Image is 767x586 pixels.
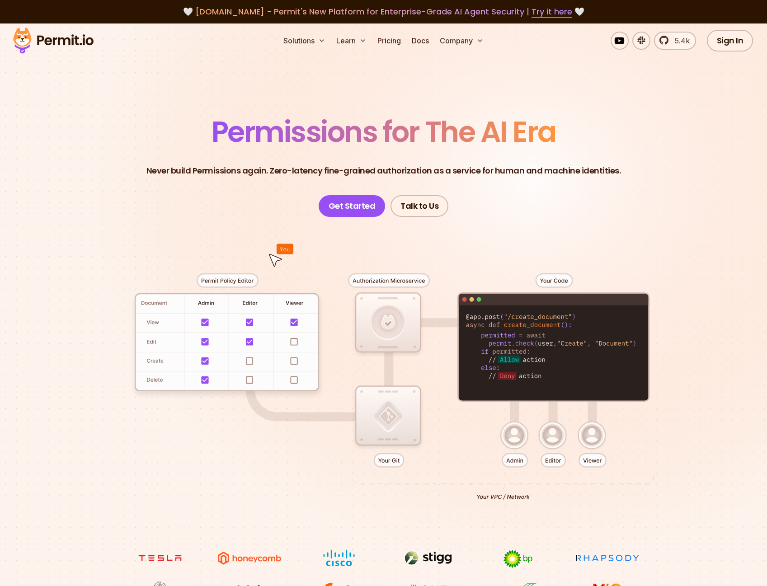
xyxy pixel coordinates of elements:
span: 5.4k [669,35,690,46]
img: Permit logo [9,25,98,56]
button: Learn [333,32,370,50]
a: Talk to Us [391,195,448,217]
p: Never build Permissions again. Zero-latency fine-grained authorization as a service for human and... [146,164,621,177]
a: Pricing [374,32,405,50]
button: Solutions [280,32,329,50]
img: Honeycomb [216,549,283,567]
a: Try it here [532,6,572,18]
img: Stigg [395,549,462,567]
a: Sign In [707,30,753,52]
a: 5.4k [654,32,696,50]
div: 🤍 🤍 [22,5,745,18]
img: Rhapsody Health [574,549,641,567]
img: tesla [126,549,194,567]
a: Docs [408,32,433,50]
span: [DOMAIN_NAME] - Permit's New Platform for Enterprise-Grade AI Agent Security | [195,6,572,17]
img: Cisco [305,549,373,567]
img: bp [484,549,552,568]
button: Company [436,32,487,50]
span: Permissions for The AI Era [212,112,556,152]
a: Get Started [319,195,386,217]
